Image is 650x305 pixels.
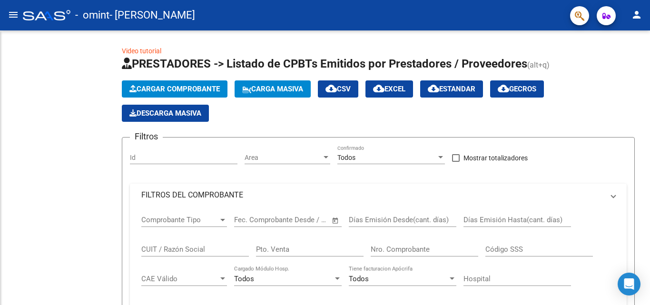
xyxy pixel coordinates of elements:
span: CAE Válido [141,275,218,283]
mat-expansion-panel-header: FILTROS DEL COMPROBANTE [130,184,627,207]
mat-icon: menu [8,9,19,20]
span: PRESTADORES -> Listado de CPBTs Emitidos por Prestadores / Proveedores [122,57,527,70]
span: Mostrar totalizadores [463,152,528,164]
span: Comprobante Tipo [141,216,218,224]
span: - [PERSON_NAME] [109,5,195,26]
span: Todos [337,154,355,161]
span: (alt+q) [527,60,550,69]
span: Todos [349,275,369,283]
span: CSV [325,85,351,93]
button: EXCEL [365,80,413,98]
input: Fecha inicio [234,216,273,224]
button: Gecros [490,80,544,98]
span: Carga Masiva [242,85,303,93]
mat-icon: cloud_download [428,83,439,94]
input: Fecha fin [281,216,327,224]
mat-icon: cloud_download [325,83,337,94]
a: Video tutorial [122,47,161,55]
button: Estandar [420,80,483,98]
mat-panel-title: FILTROS DEL COMPROBANTE [141,190,604,200]
h3: Filtros [130,130,163,143]
button: Descarga Masiva [122,105,209,122]
span: Todos [234,275,254,283]
span: Estandar [428,85,475,93]
div: Open Intercom Messenger [618,273,640,295]
button: CSV [318,80,358,98]
button: Cargar Comprobante [122,80,227,98]
span: Cargar Comprobante [129,85,220,93]
span: - omint [75,5,109,26]
app-download-masive: Descarga masiva de comprobantes (adjuntos) [122,105,209,122]
button: Carga Masiva [235,80,311,98]
mat-icon: person [631,9,642,20]
span: Gecros [498,85,536,93]
span: Descarga Masiva [129,109,201,118]
mat-icon: cloud_download [373,83,384,94]
span: EXCEL [373,85,405,93]
span: Area [245,154,322,162]
mat-icon: cloud_download [498,83,509,94]
button: Open calendar [330,215,341,226]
